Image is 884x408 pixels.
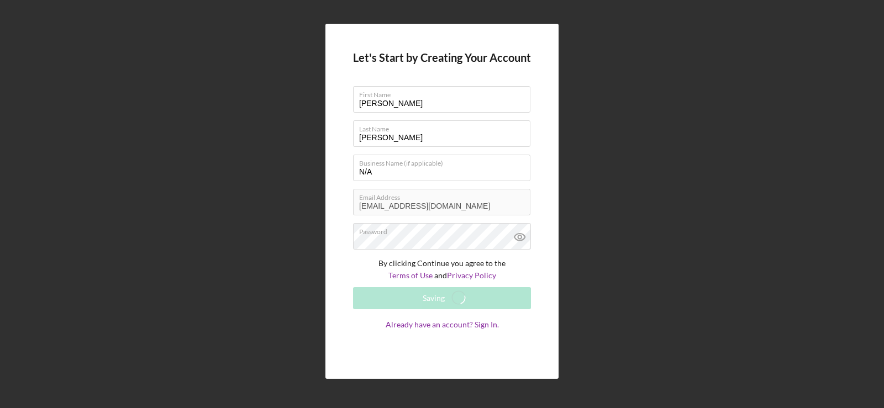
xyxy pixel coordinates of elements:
[353,287,531,309] button: Saving
[359,155,530,167] label: Business Name (if applicable)
[359,224,530,236] label: Password
[359,87,530,99] label: First Name
[388,271,433,280] a: Terms of Use
[447,271,496,280] a: Privacy Policy
[423,287,445,309] div: Saving
[353,51,531,64] h4: Let's Start by Creating Your Account
[353,320,531,351] a: Already have an account? Sign In.
[359,121,530,133] label: Last Name
[353,257,531,282] p: By clicking Continue you agree to the and
[359,189,530,202] label: Email Address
